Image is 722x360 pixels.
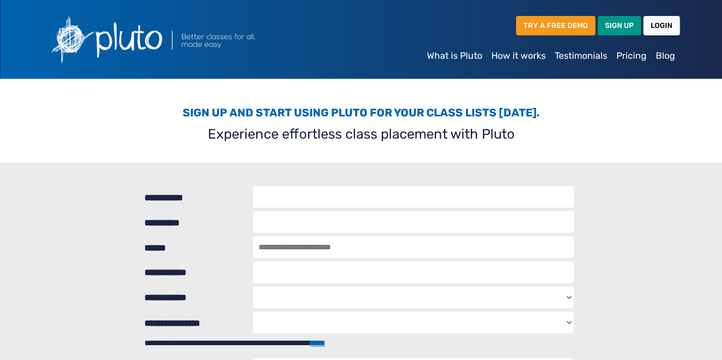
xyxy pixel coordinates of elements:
a: What is Pluto [422,45,487,67]
a: TRY A FREE DEMO [516,16,595,35]
a: How it works [487,45,550,67]
img: Pluto logo with the text Better classes for all, made easy [43,9,317,70]
a: Pricing [612,45,651,67]
a: SIGN UP [598,16,641,35]
a: Blog [651,45,680,67]
p: Experience effortless class placement with Pluto [50,124,673,144]
a: LOGIN [643,16,680,35]
a: Testimonials [550,45,612,67]
h3: Sign up and start using Pluto for your class lists [DATE]. [50,106,673,119]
